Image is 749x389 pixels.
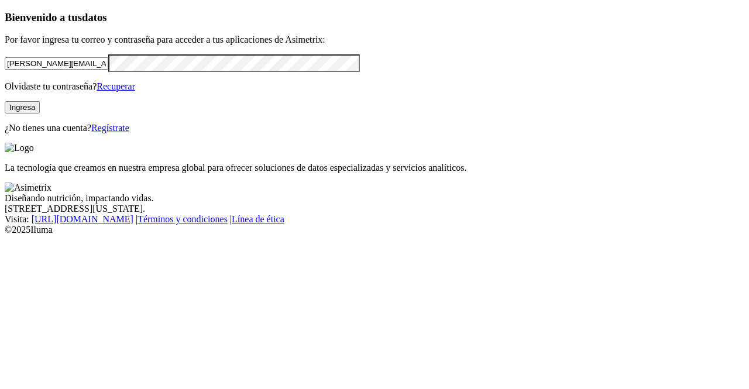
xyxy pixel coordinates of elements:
div: [STREET_ADDRESS][US_STATE]. [5,204,744,214]
input: Tu correo [5,57,108,70]
div: Diseñando nutrición, impactando vidas. [5,193,744,204]
img: Asimetrix [5,183,51,193]
p: ¿No tienes una cuenta? [5,123,744,133]
a: [URL][DOMAIN_NAME] [32,214,133,224]
a: Línea de ética [232,214,284,224]
p: La tecnología que creamos en nuestra empresa global para ofrecer soluciones de datos especializad... [5,163,744,173]
img: Logo [5,143,34,153]
a: Regístrate [91,123,129,133]
div: © 2025 Iluma [5,225,744,235]
a: Términos y condiciones [138,214,228,224]
a: Recuperar [97,81,135,91]
button: Ingresa [5,101,40,113]
p: Por favor ingresa tu correo y contraseña para acceder a tus aplicaciones de Asimetrix: [5,35,744,45]
div: Visita : | | [5,214,744,225]
span: datos [82,11,107,23]
h3: Bienvenido a tus [5,11,744,24]
p: Olvidaste tu contraseña? [5,81,744,92]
